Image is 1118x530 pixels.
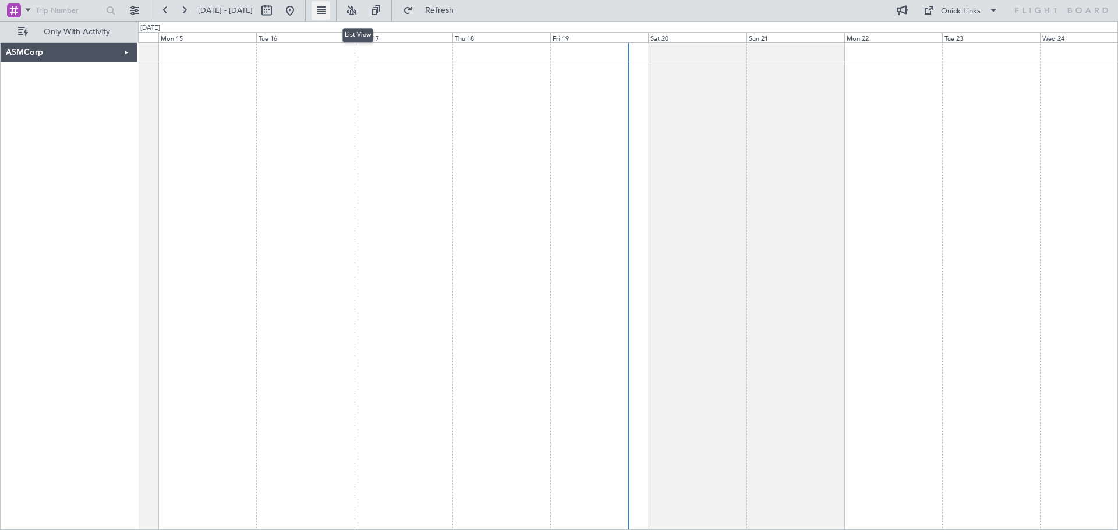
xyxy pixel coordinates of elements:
[140,23,160,33] div: [DATE]
[415,6,464,15] span: Refresh
[36,2,102,19] input: Trip Number
[648,32,746,42] div: Sat 20
[746,32,844,42] div: Sun 21
[198,5,253,16] span: [DATE] - [DATE]
[550,32,648,42] div: Fri 19
[398,1,468,20] button: Refresh
[355,32,452,42] div: Wed 17
[158,32,256,42] div: Mon 15
[844,32,942,42] div: Mon 22
[941,6,981,17] div: Quick Links
[256,32,354,42] div: Tue 16
[30,28,123,36] span: Only With Activity
[452,32,550,42] div: Thu 18
[942,32,1040,42] div: Tue 23
[13,23,126,41] button: Only With Activity
[342,28,373,42] div: List View
[918,1,1004,20] button: Quick Links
